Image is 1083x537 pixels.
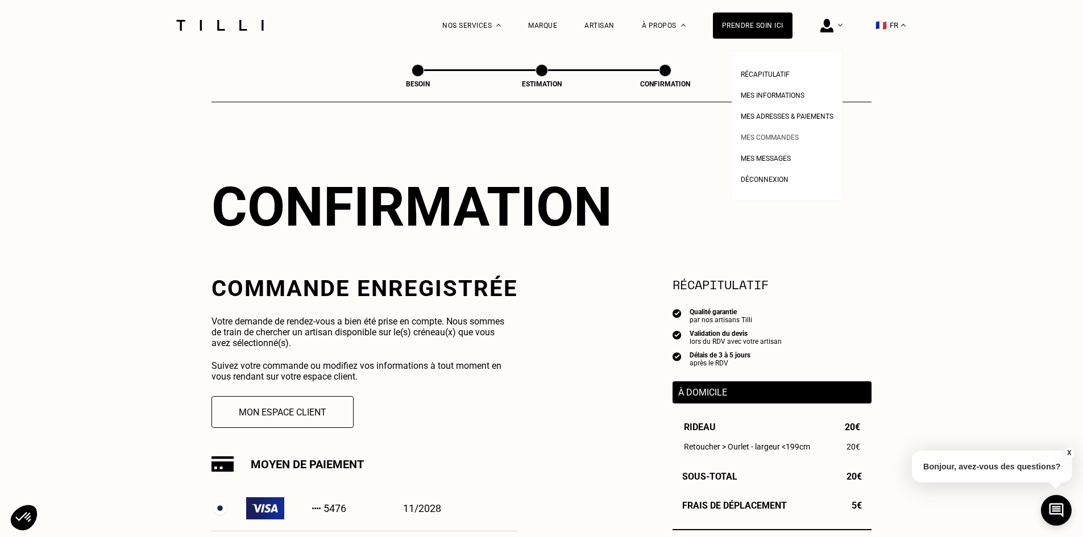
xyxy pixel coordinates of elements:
span: Mes commandes [741,134,799,141]
img: menu déroulant [901,24,906,27]
a: Mes messages [741,151,791,163]
div: lors du RDV avec votre artisan [690,338,782,345]
span: Mes informations [741,91,804,99]
span: 20€ [847,442,860,451]
span: Récapitulatif [741,70,790,78]
p: Bonjour, avez-vous des questions? [912,451,1072,482]
img: VISA logo [246,497,284,519]
div: Estimation [485,80,599,88]
a: Déconnexion [741,172,789,184]
h2: Commande enregistrée [211,275,518,302]
div: 5476 [246,497,346,519]
div: Besoin [361,80,475,88]
a: Mes informations [741,88,804,100]
div: Qualité garantie [690,308,752,316]
div: Frais de déplacement [673,500,872,511]
span: 🇫🇷 [875,20,887,31]
img: icon list info [673,330,682,340]
label: 11/2028 [246,497,518,519]
a: Mes adresses & paiements [741,109,833,121]
img: Menu déroulant à propos [681,24,686,27]
p: À domicile [678,387,866,398]
img: carte n°0 [211,500,229,517]
span: Mes messages [741,155,791,163]
img: icon list info [673,308,682,318]
span: Déconnexion [741,176,789,184]
img: icône connexion [820,19,833,32]
a: Marque [528,22,557,30]
div: par nos artisans Tilli [690,316,752,324]
span: 20€ [845,422,860,432]
div: Confirmation [211,175,872,239]
span: Mes adresses & paiements [741,113,833,120]
img: Logo du service de couturière Tilli [172,20,268,31]
button: X [1063,447,1074,459]
a: Artisan [584,22,615,30]
img: Menu déroulant [496,24,501,27]
span: 5€ [852,500,862,511]
div: après le RDV [690,359,750,367]
div: Validation du devis [690,330,782,338]
div: Délais de 3 à 5 jours [690,351,750,359]
img: Carte bancaire [211,456,234,472]
p: Suivez votre commande ou modifiez vos informations à tout moment en vous rendant sur votre espace... [211,360,514,382]
section: Récapitulatif [673,275,872,294]
h3: Moyen de paiement [251,457,364,471]
p: Votre demande de rendez-vous a bien été prise en compte. Nous sommes de train de chercher un arti... [211,316,514,348]
button: Mon espace client [211,396,354,428]
a: Mes commandes [741,130,799,142]
span: Retoucher > Ourlet - largeur <199cm [684,442,810,451]
a: Récapitulatif [741,67,790,79]
a: Prendre soin ici [713,13,792,39]
span: Rideau [684,422,716,432]
img: Menu déroulant [838,24,843,27]
div: Confirmation [608,80,722,88]
img: icon list info [673,351,682,361]
span: 20€ [847,471,862,482]
div: Sous-Total [673,471,872,482]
